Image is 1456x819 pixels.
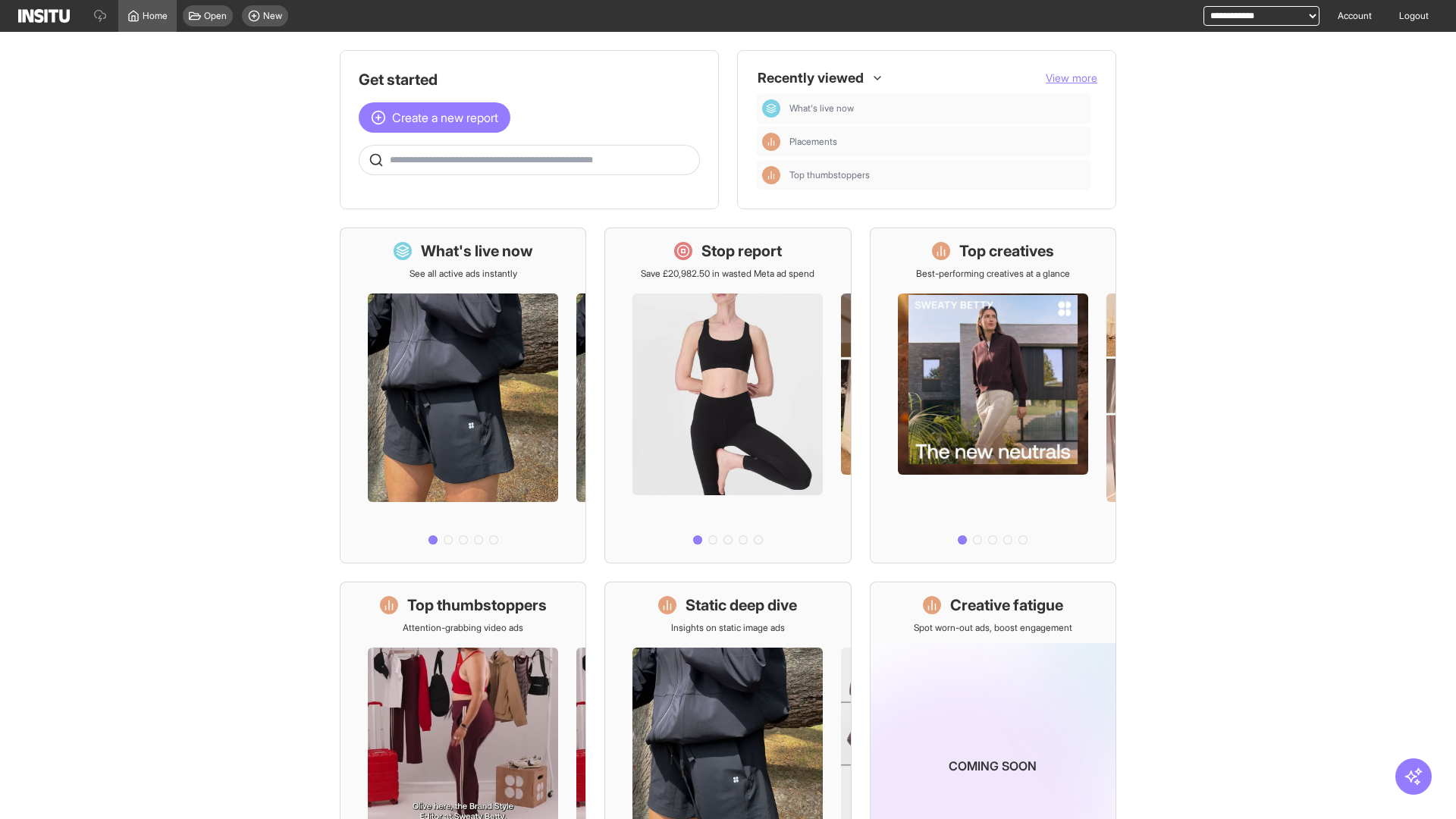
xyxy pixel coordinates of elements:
[359,102,510,133] button: Create a new report
[789,136,837,148] span: Placements
[641,268,814,280] p: Save £20,982.50 in wasted Meta ad spend
[870,227,1116,563] a: Top creativesBest-performing creatives at a glance
[671,622,785,634] p: Insights on static image ads
[1046,71,1097,84] span: View more
[701,240,782,262] h1: Stop report
[789,136,1085,148] span: Placements
[263,10,282,22] span: New
[789,102,854,115] span: What's live now
[392,108,498,127] span: Create a new report
[959,240,1054,262] h1: Top creatives
[789,169,1085,181] span: Top thumbstoppers
[916,268,1070,280] p: Best-performing creatives at a glance
[762,166,780,184] div: Insights
[340,227,586,563] a: What's live nowSee all active ads instantly
[604,227,851,563] a: Stop reportSave £20,982.50 in wasted Meta ad spend
[762,133,780,151] div: Insights
[204,10,227,22] span: Open
[18,9,70,23] img: Logo
[789,169,870,181] span: Top thumbstoppers
[403,622,523,634] p: Attention-grabbing video ads
[409,268,517,280] p: See all active ads instantly
[421,240,533,262] h1: What's live now
[143,10,168,22] span: Home
[1046,71,1097,86] button: View more
[407,595,547,616] h1: Top thumbstoppers
[359,69,700,90] h1: Get started
[762,99,780,118] div: Dashboard
[686,595,797,616] h1: Static deep dive
[789,102,1085,115] span: What's live now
